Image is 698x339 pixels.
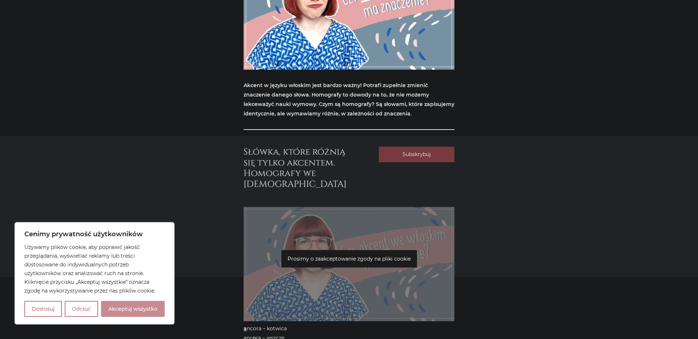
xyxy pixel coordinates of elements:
[101,301,165,317] button: Akceptuj wszystko
[24,243,165,295] p: Używamy plików cookie, aby poprawić jakość przeglądania, wyświetlać reklamy lub treści dostosowan...
[379,147,454,162] a: Subskrybuj
[281,250,417,267] p: Prosimy o zaakceptowanie zgody na pliki cookie
[65,301,98,317] button: Odrzuć
[244,147,349,189] h3: Słówka, które różnią się tylko akcentem. Homografy we [DEMOGRAPHIC_DATA]
[244,325,247,332] span: a
[244,82,454,117] strong: Akcent w języku włoskim jest bardzo ważny! Potrafi zupełnie zmienić znaczenie danego słowa. Homog...
[24,230,165,238] p: Cenimy prywatność użytkowników
[24,301,62,317] button: Dostosuj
